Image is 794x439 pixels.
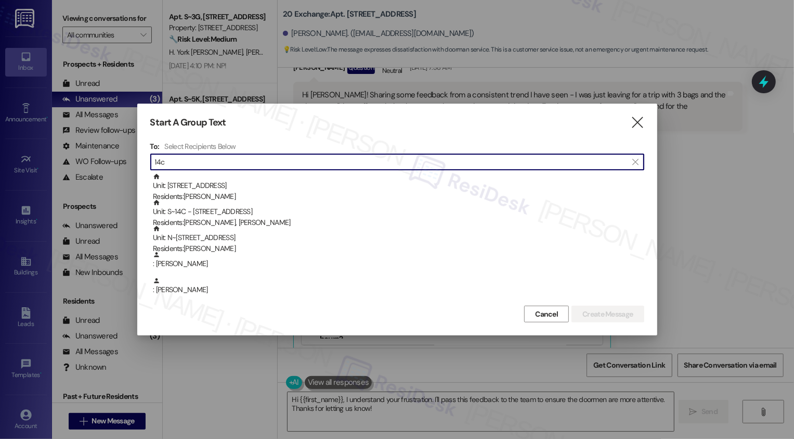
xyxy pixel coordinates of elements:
[150,277,644,303] div: : [PERSON_NAME]
[153,277,644,295] div: : [PERSON_NAME]
[150,251,644,277] div: : [PERSON_NAME]
[150,142,160,151] h3: To:
[150,173,644,199] div: Unit: [STREET_ADDRESS]Residents:[PERSON_NAME]
[153,251,644,269] div: : [PERSON_NAME]
[150,199,644,225] div: Unit: S~14C - [STREET_ADDRESS]Residents:[PERSON_NAME], [PERSON_NAME]
[630,117,644,128] i: 
[153,191,644,202] div: Residents: [PERSON_NAME]
[164,142,236,151] h4: Select Recipients Below
[155,155,627,169] input: Search for any contact or apartment
[150,117,226,129] h3: Start A Group Text
[153,225,644,255] div: Unit: N~[STREET_ADDRESS]
[153,173,644,203] div: Unit: [STREET_ADDRESS]
[150,225,644,251] div: Unit: N~[STREET_ADDRESS]Residents:[PERSON_NAME]
[582,309,633,320] span: Create Message
[571,306,644,322] button: Create Message
[627,154,644,170] button: Clear text
[524,306,569,322] button: Cancel
[632,158,638,166] i: 
[153,199,644,229] div: Unit: S~14C - [STREET_ADDRESS]
[535,309,558,320] span: Cancel
[153,217,644,228] div: Residents: [PERSON_NAME], [PERSON_NAME]
[153,243,644,254] div: Residents: [PERSON_NAME]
